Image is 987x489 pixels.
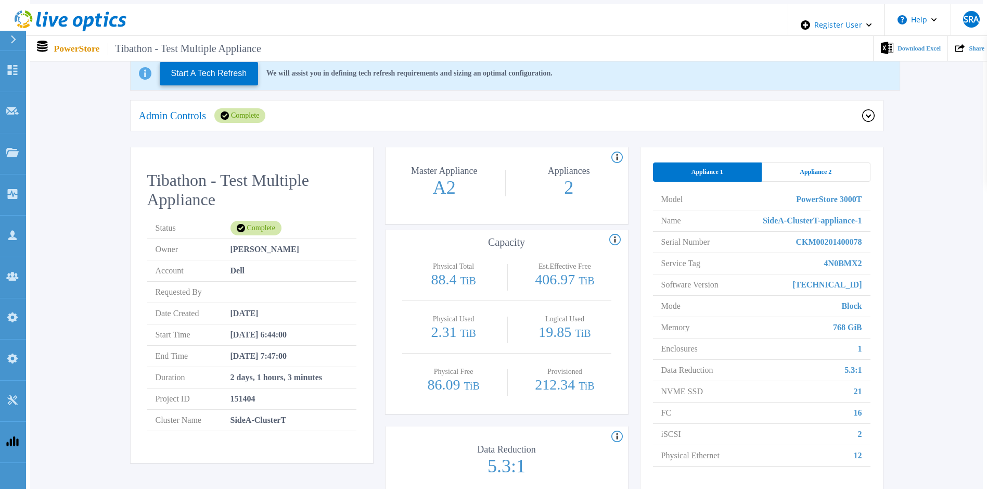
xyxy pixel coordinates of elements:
span: CKM00201400078 [796,232,862,253]
span: [TECHNICAL_ID] [792,274,862,295]
div: Complete [230,221,281,235]
span: TiB [579,275,594,286]
span: Appliance 1 [691,168,723,176]
span: iSCSI [661,424,681,445]
p: 19.85 [518,325,611,341]
button: Help [885,4,950,35]
span: 151404 [230,388,255,409]
p: Admin Controls [139,110,206,121]
span: SideA-ClusterT-appliance-1 [763,210,862,231]
span: Dell [230,260,245,281]
p: 88.4 [407,272,500,288]
span: 2 [858,424,862,445]
span: Software Version [661,274,719,295]
span: 1 [858,338,862,359]
span: 4N0BMX2 [824,253,862,274]
span: Account [156,260,230,281]
span: End Time [156,346,230,367]
span: Data Reduction [661,360,713,381]
p: 86.09 [407,378,500,393]
span: TiB [575,328,591,339]
span: 5.3:1 [844,360,862,381]
span: Name [661,210,681,231]
h2: Tibathon - Test Multiple Appliance [147,171,356,209]
p: 2.31 [407,325,500,341]
span: Serial Number [661,232,710,253]
span: Memory [661,317,690,338]
span: Status [156,218,230,239]
span: PowerStore 3000T [796,189,862,210]
span: [DATE] 7:47:00 [230,346,287,367]
p: We will assist you in defining tech refresh requirements and sizing an optimal configuration. [266,69,553,78]
span: SRA [964,15,979,23]
span: 2 days, 1 hours, 3 minutes [230,367,322,388]
span: TiB [460,275,476,286]
span: TiB [579,380,594,392]
span: TiB [464,380,479,392]
span: Tibathon - Test Multiple Appliance [108,43,261,55]
p: Physical Free [409,368,497,375]
p: Physical Total [409,263,497,270]
span: Duration [156,367,230,388]
span: Owner [156,239,230,260]
span: 768 GiB [833,317,862,338]
span: 16 [854,403,862,423]
span: SideA-ClusterT [230,410,287,431]
p: Est.Effective Free [521,263,609,270]
span: [PERSON_NAME] [230,239,299,260]
span: Enclosures [661,338,698,359]
span: [DATE] [230,303,259,324]
p: 212.34 [518,378,611,393]
span: Physical Ethernet [661,445,720,466]
span: 12 [854,445,862,466]
span: Start Time [156,324,230,345]
span: FC [661,403,672,423]
p: Physical Used [409,316,497,323]
p: A2 [386,178,503,197]
div: Complete [214,108,265,123]
span: Date Created [156,303,230,324]
span: Block [841,296,862,317]
span: Cluster Name [156,410,230,431]
p: PowerStore [54,43,261,55]
span: 21 [854,381,862,402]
span: NVME SSD [661,381,703,402]
p: 2 [511,178,627,197]
span: Project ID [156,388,230,409]
button: Start A Tech Refresh [160,62,259,85]
div: Register User [788,4,885,46]
span: Requested By [156,282,230,303]
p: Logical Used [521,316,609,323]
p: Provisioned [521,368,609,375]
span: Share [969,45,984,52]
span: Appliance 2 [800,168,831,176]
span: Model [661,189,683,210]
span: Service Tag [661,253,700,274]
span: Download Excel [898,45,941,52]
p: Data Reduction [451,445,562,454]
span: Mode [661,296,681,317]
span: [DATE] 6:44:00 [230,324,287,345]
p: Master Appliance [389,166,500,175]
p: Appliances [513,166,624,175]
span: TiB [460,328,476,339]
p: 5.3:1 [448,457,565,475]
p: 406.97 [518,272,611,288]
